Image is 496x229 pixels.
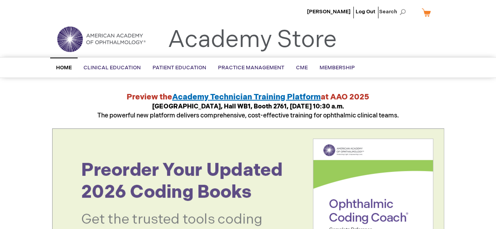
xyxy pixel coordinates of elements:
[379,4,409,20] span: Search
[84,65,141,71] span: Clinical Education
[320,65,355,71] span: Membership
[127,92,369,102] strong: Preview the at AAO 2025
[356,9,375,15] a: Log Out
[172,92,321,102] a: Academy Technician Training Platform
[97,103,399,119] span: The powerful new platform delivers comprehensive, cost-effective training for ophthalmic clinical...
[152,103,344,110] strong: [GEOGRAPHIC_DATA], Hall WB1, Booth 2761, [DATE] 10:30 a.m.
[168,26,337,54] a: Academy Store
[56,65,72,71] span: Home
[307,9,351,15] a: [PERSON_NAME]
[296,65,308,71] span: CME
[153,65,206,71] span: Patient Education
[218,65,284,71] span: Practice Management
